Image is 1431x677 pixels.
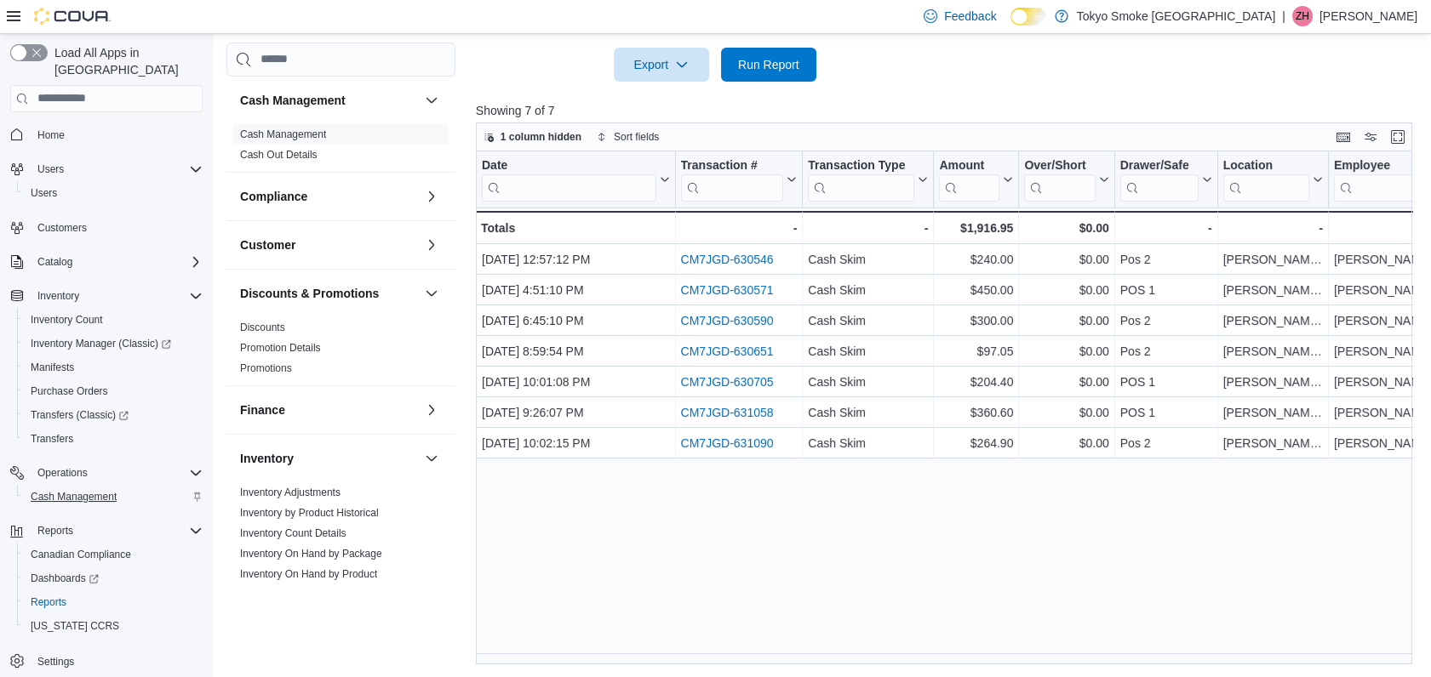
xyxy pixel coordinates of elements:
a: CM7JGD-630705 [680,375,773,389]
a: Transfers (Classic) [17,403,209,427]
span: Canadian Compliance [31,548,131,561]
button: Inventory [240,450,418,467]
div: Amount [939,157,999,201]
span: Cash Out Details [240,148,318,162]
a: Settings [31,651,81,672]
button: Cash Management [240,92,418,109]
div: $0.00 [1024,372,1108,392]
span: Inventory Manager (Classic) [31,337,171,350]
button: Reports [3,519,209,543]
div: Cash Skim [808,341,928,361]
div: $204.40 [939,372,1013,392]
button: Drawer/Safe [1120,157,1212,201]
span: Transfers (Classic) [24,405,203,425]
span: Settings [31,650,203,671]
button: Enter fullscreen [1388,127,1408,147]
span: Inventory Count [24,310,203,330]
span: Manifests [31,361,74,374]
button: Amount [939,157,1013,201]
h3: Customer [240,236,295,253]
span: Settings [37,655,74,668]
button: Transfers [17,427,209,451]
div: $0.00 [1024,249,1108,270]
span: 1 column hidden [501,130,581,144]
button: Discounts & Promotions [240,285,418,302]
a: Inventory Manager (Classic) [24,333,178,354]
span: Customers [31,217,203,238]
button: Transaction # [680,157,797,201]
span: Users [31,186,57,200]
button: Run Report [721,48,816,82]
span: Feedback [944,8,996,25]
span: Operations [37,466,88,480]
span: Inventory Adjustments [240,486,341,499]
button: Inventory [31,286,86,306]
a: CM7JGD-630546 [680,253,773,266]
span: Home [31,124,203,145]
button: Transaction Type [808,157,928,201]
div: POS 1 [1120,402,1212,423]
button: Over/Short [1024,157,1108,201]
div: [DATE] 8:59:54 PM [482,341,670,361]
h3: Finance [240,401,285,418]
span: Home [37,128,65,142]
span: Inventory Count Details [240,526,346,540]
span: ZH [1296,6,1309,26]
a: Home [31,125,72,145]
span: Dashboards [31,572,99,585]
div: [PERSON_NAME] 18th [1222,433,1322,453]
span: Cash Management [24,486,203,507]
span: Inventory Manager (Classic) [24,333,203,354]
a: Inventory Count [24,310,110,330]
a: Manifests [24,357,81,378]
h3: Cash Management [240,92,346,109]
a: CM7JGD-630571 [680,283,773,297]
a: Customers [31,218,94,238]
button: Cash Management [17,485,209,509]
div: $360.60 [939,402,1013,423]
a: Promotions [240,362,292,374]
a: CM7JGD-630590 [680,314,773,327]
span: Purchase Orders [31,384,108,398]
a: Inventory Adjustments [240,486,341,498]
button: Compliance [240,188,418,205]
div: $0.00 [1024,341,1108,361]
div: [PERSON_NAME] 18th [1222,341,1322,361]
button: Customers [3,215,209,240]
button: Finance [240,401,418,418]
div: Over/Short [1024,157,1095,201]
div: Transaction Type [808,157,914,201]
div: [PERSON_NAME] 18th [1222,402,1322,423]
button: Users [31,159,71,179]
div: Pos 2 [1120,433,1212,453]
button: Export [614,48,709,82]
a: Users [24,183,64,203]
a: Discounts [240,321,285,333]
a: Inventory Manager (Classic) [17,332,209,356]
div: Date [482,157,656,201]
div: - [680,218,797,238]
div: $0.00 [1024,280,1108,300]
div: $0.00 [1024,310,1108,331]
div: Location [1222,157,1308,174]
button: [US_STATE] CCRS [17,614,209,638]
p: Tokyo Smoke [GEOGRAPHIC_DATA] [1077,6,1276,26]
div: Totals [481,218,670,238]
span: Transfers (Classic) [31,408,129,422]
div: Transaction # [680,157,783,174]
button: Date [482,157,670,201]
button: Settings [3,648,209,673]
button: Purchase Orders [17,379,209,403]
div: Cash Management [226,124,455,172]
button: Manifests [17,356,209,379]
span: Promotions [240,361,292,375]
button: Keyboard shortcuts [1333,127,1354,147]
span: Catalog [31,252,203,272]
span: Operations [31,463,203,483]
div: $1,916.95 [939,218,1013,238]
div: Location [1222,157,1308,201]
div: Cash Skim [808,433,928,453]
div: $450.00 [939,280,1013,300]
div: Transaction Type [808,157,914,174]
